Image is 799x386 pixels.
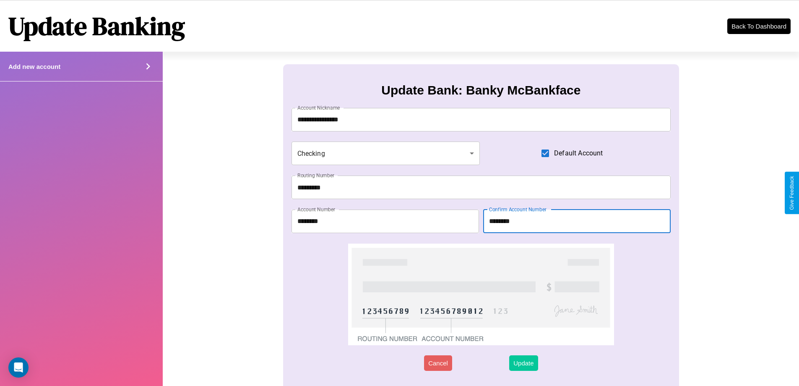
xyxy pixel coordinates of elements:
label: Routing Number [297,172,334,179]
h3: Update Bank: Banky McBankface [381,83,580,97]
h4: Add new account [8,63,60,70]
label: Account Nickname [297,104,340,111]
label: Account Number [297,206,335,213]
label: Confirm Account Number [489,206,547,213]
div: Give Feedback [789,176,795,210]
span: Default Account [554,148,603,158]
button: Cancel [424,355,452,371]
button: Update [509,355,538,371]
h1: Update Banking [8,9,185,43]
button: Back To Dashboard [727,18,791,34]
div: Open Intercom Messenger [8,357,29,378]
div: Checking [291,142,480,165]
img: check [348,244,614,345]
